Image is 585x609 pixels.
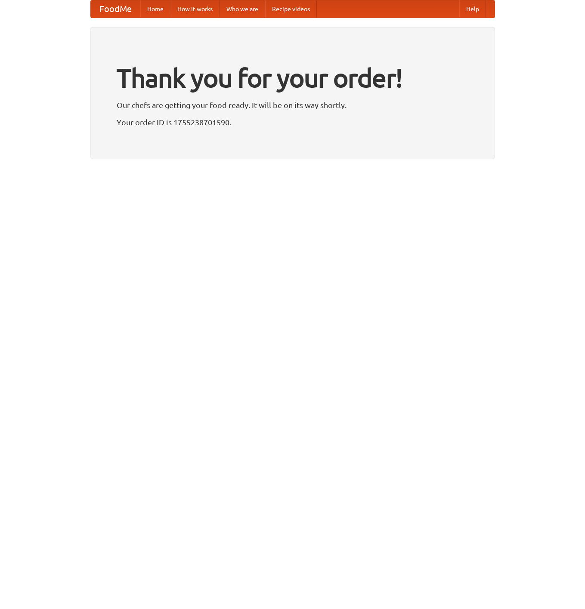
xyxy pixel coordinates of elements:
h1: Thank you for your order! [117,57,469,99]
p: Our chefs are getting your food ready. It will be on its way shortly. [117,99,469,111]
a: Who we are [220,0,265,18]
p: Your order ID is 1755238701590. [117,116,469,129]
a: Help [459,0,486,18]
a: Home [140,0,170,18]
a: How it works [170,0,220,18]
a: Recipe videos [265,0,317,18]
a: FoodMe [91,0,140,18]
